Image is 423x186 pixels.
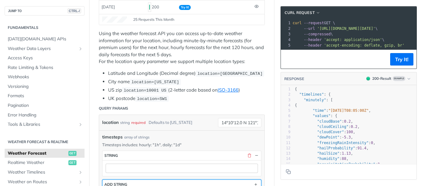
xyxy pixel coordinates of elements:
[5,72,85,82] a: Webhooks
[281,108,290,113] div: 5
[131,118,146,127] div: required
[293,21,335,25] span: GET \
[390,53,413,66] button: Try It!
[304,43,322,48] span: --header
[295,130,355,134] span: : ,
[313,114,331,118] span: "values"
[304,21,324,25] span: --request
[5,53,85,63] a: Access Keys
[148,2,174,12] div: 200
[346,130,353,134] span: 100
[8,46,76,52] span: Weather Data Layers
[108,87,265,94] li: US zip (2-letter code based on )
[108,95,265,102] li: UK postcode
[8,112,83,118] span: Error Handling
[295,114,337,118] span: : {
[8,36,83,42] span: [DATE][DOMAIN_NAME] APIs
[5,120,85,129] a: Tools & LibrariesShow subpages for Tools & Libraries
[317,141,368,145] span: "freezingRainIntensity"
[393,76,405,81] span: Example
[281,129,290,135] div: 9
[281,124,290,129] div: 8
[342,151,351,156] span: 1.13
[281,140,290,146] div: 11
[108,78,265,85] li: City name
[295,151,353,156] span: : ,
[5,25,85,30] h2: Fundamentals
[102,4,115,9] span: [DATE]
[285,10,315,16] span: cURL Request
[293,21,302,25] span: curl
[246,153,252,158] button: Delete
[295,162,382,166] span: : ,
[102,118,119,127] label: location
[363,75,413,82] button: 200200-ResultExample
[371,141,373,145] span: 0
[313,108,326,113] span: "time"
[281,92,290,97] div: 2
[317,119,342,124] span: "cloudBase"
[281,103,290,108] div: 4
[149,118,192,127] div: Defaults to [US_STATE]
[281,156,290,161] div: 14
[295,108,371,113] span: : ,
[295,141,375,145] span: : ,
[8,55,83,61] span: Access Keys
[68,160,76,165] span: get
[282,10,323,16] button: cURL Request
[317,162,375,166] span: "precipitationProbability"
[5,63,85,72] a: Rate Limiting & Tokens
[8,179,76,185] span: Weather on Routes
[8,74,83,80] span: Webhooks
[317,135,339,139] span: "dewPoint"
[120,118,130,127] div: string
[99,106,128,111] div: Query Params
[68,151,76,156] span: get
[304,26,315,31] span: --url
[295,146,369,150] span: : ,
[304,98,326,102] span: "minutely"
[295,119,353,124] span: : ,
[68,8,81,13] span: CTRL-/
[295,157,349,161] span: : ,
[328,108,368,113] span: "[DATE]T08:05:00Z"
[293,38,384,42] span: \
[8,65,83,71] span: Rate Limiting & Tokens
[281,113,290,119] div: 6
[137,97,167,101] span: location=SW1
[295,98,333,102] span: : [
[317,146,355,150] span: "hailProbability"
[133,17,174,22] span: 25 Requests This Month
[317,157,339,161] span: "humidity"
[342,157,346,161] span: 88
[102,16,127,23] canvas: Line Graph
[344,135,351,139] span: 5.3
[218,87,238,93] a: ISO-3166
[197,71,263,76] span: location=[GEOGRAPHIC_DATA]
[102,151,261,160] button: string
[8,121,76,128] span: Tools & Libraries
[357,146,366,150] span: 91.4
[344,119,351,124] span: 0.2
[8,93,83,99] span: Formats
[8,102,83,109] span: Pagination
[5,139,85,145] h2: Weather Forecast & realtime
[281,26,291,31] div: 2
[281,98,290,103] div: 3
[372,76,391,81] div: 200 - Result
[281,135,290,140] div: 10
[281,20,291,26] div: 1
[78,170,83,175] button: Show subpages for Weather Timelines
[324,38,382,42] span: 'accept: application/json'
[317,26,375,31] span: '[URL][DOMAIN_NAME][DATE]'
[179,5,191,10] span: Try It!
[254,153,259,158] button: Hide
[281,162,290,167] div: 15
[281,119,290,124] div: 7
[8,169,76,175] span: Weather Timelines
[124,88,166,93] span: location=10001 US
[366,77,370,80] span: 200
[5,82,85,91] a: Versioning
[124,134,150,140] div: array of strings
[295,103,297,107] span: {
